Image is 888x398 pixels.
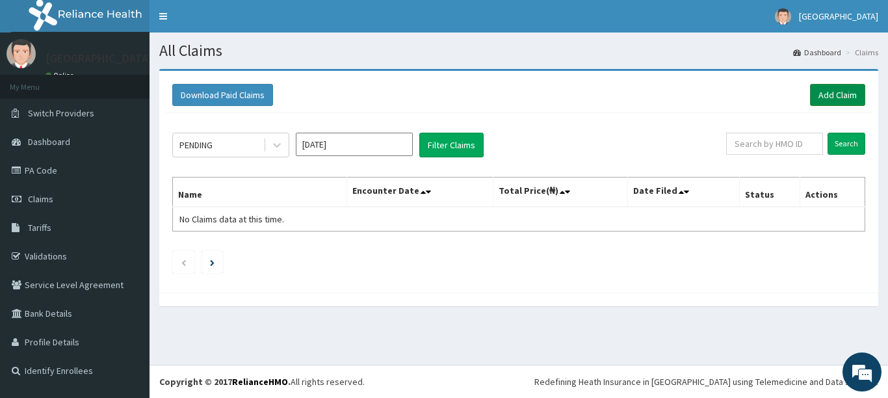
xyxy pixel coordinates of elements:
[347,178,493,207] th: Encounter Date
[150,365,888,398] footer: All rights reserved.
[179,213,284,225] span: No Claims data at this time.
[793,47,841,58] a: Dashboard
[179,139,213,152] div: PENDING
[181,256,187,268] a: Previous page
[800,178,865,207] th: Actions
[419,133,484,157] button: Filter Claims
[842,47,878,58] li: Claims
[534,375,878,388] div: Redefining Heath Insurance in [GEOGRAPHIC_DATA] using Telemedicine and Data Science!
[159,42,878,59] h1: All Claims
[28,136,70,148] span: Dashboard
[46,71,77,80] a: Online
[726,133,823,155] input: Search by HMO ID
[828,133,865,155] input: Search
[28,193,53,205] span: Claims
[210,256,215,268] a: Next page
[7,39,36,68] img: User Image
[232,376,288,388] a: RelianceHMO
[810,84,865,106] a: Add Claim
[28,222,51,233] span: Tariffs
[173,178,347,207] th: Name
[775,8,791,25] img: User Image
[296,133,413,156] input: Select Month and Year
[740,178,800,207] th: Status
[493,178,628,207] th: Total Price(₦)
[628,178,740,207] th: Date Filed
[172,84,273,106] button: Download Paid Claims
[46,53,153,64] p: [GEOGRAPHIC_DATA]
[799,10,878,22] span: [GEOGRAPHIC_DATA]
[159,376,291,388] strong: Copyright © 2017 .
[28,107,94,119] span: Switch Providers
